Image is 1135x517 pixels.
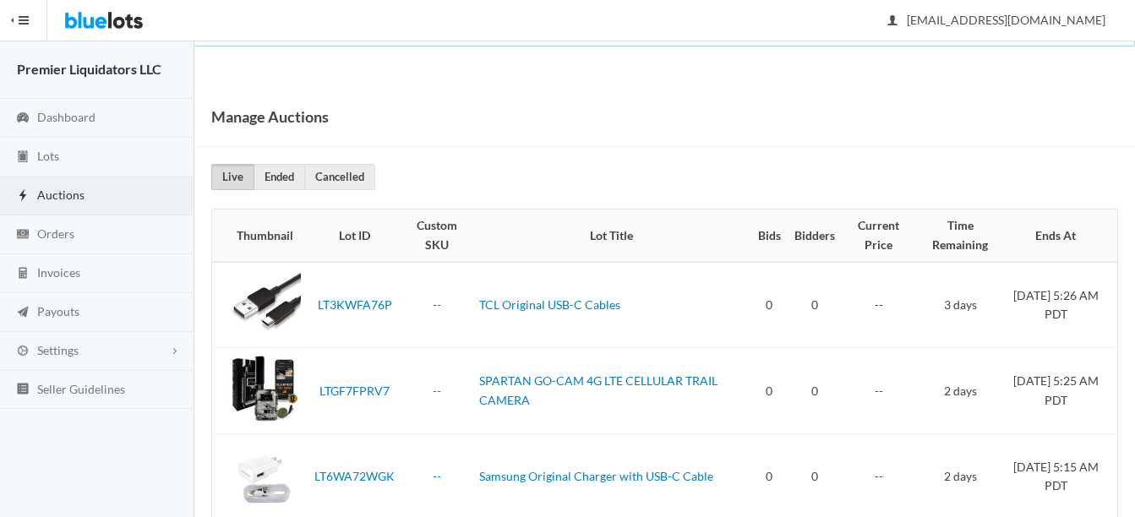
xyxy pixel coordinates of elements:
td: 0 [751,348,788,434]
td: 3 days [916,262,1004,348]
ion-icon: cog [14,344,31,360]
span: [EMAIL_ADDRESS][DOMAIN_NAME] [888,13,1105,27]
a: SPARTAN GO-CAM 4G LTE CELLULAR TRAIL CAMERA [479,373,718,407]
ion-icon: person [884,14,901,30]
td: 0 [751,262,788,348]
a: Live [211,164,254,190]
th: Lot ID [308,210,401,262]
th: Lot Title [472,210,751,262]
span: Dashboard [37,110,95,124]
th: Current Price [842,210,916,262]
td: -- [842,348,916,434]
span: Payouts [37,304,79,318]
ion-icon: speedometer [14,111,31,127]
a: -- [433,384,441,398]
td: [DATE] 5:26 AM PDT [1004,262,1117,348]
a: Samsung Original Charger with USB-C Cable [479,469,713,483]
a: LT3KWFA76P [318,297,392,312]
h1: Manage Auctions [211,104,329,129]
th: Bidders [788,210,842,262]
strong: Premier Liquidators LLC [17,61,161,77]
th: Custom SKU [401,210,472,262]
ion-icon: flash [14,188,31,204]
td: 0 [788,348,842,434]
a: TCL Original USB-C Cables [479,297,620,312]
a: Cancelled [304,164,375,190]
td: -- [842,262,916,348]
a: -- [433,297,441,312]
th: Thumbnail [212,210,308,262]
ion-icon: paper plane [14,305,31,321]
ion-icon: cash [14,227,31,243]
a: LT6WA72WGK [314,469,395,483]
ion-icon: calculator [14,266,31,282]
span: Seller Guidelines [37,382,125,396]
span: Auctions [37,188,85,202]
a: LTGF7FPRV7 [319,384,390,398]
a: -- [433,469,441,483]
ion-icon: clipboard [14,150,31,166]
td: 2 days [916,348,1004,434]
a: Ended [254,164,305,190]
span: Orders [37,226,74,241]
th: Bids [751,210,788,262]
span: Settings [37,343,79,357]
ion-icon: list box [14,382,31,398]
span: Invoices [37,265,80,280]
td: [DATE] 5:25 AM PDT [1004,348,1117,434]
td: 0 [788,262,842,348]
span: Lots [37,149,59,163]
th: Ends At [1004,210,1117,262]
th: Time Remaining [916,210,1004,262]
